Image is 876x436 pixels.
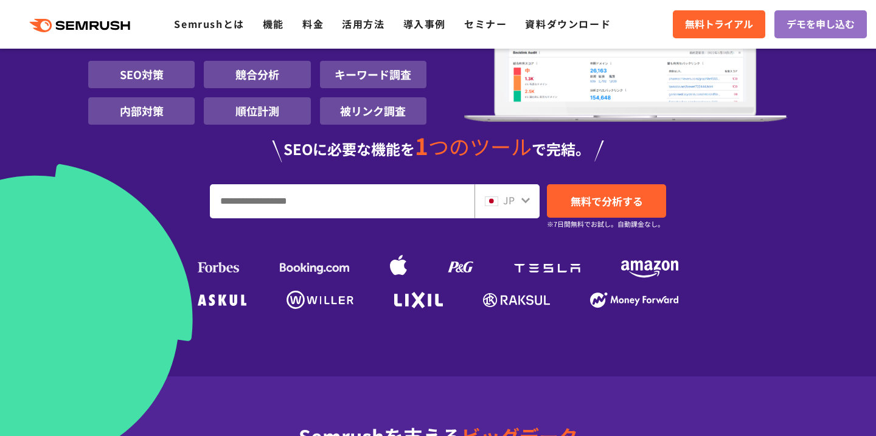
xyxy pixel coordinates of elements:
[571,193,643,209] span: 無料で分析する
[88,97,195,125] li: 内部対策
[263,16,284,31] a: 機能
[464,16,507,31] a: セミナー
[428,131,532,161] span: つのツール
[525,16,611,31] a: 資料ダウンロード
[774,10,867,38] a: デモを申し込む
[403,16,446,31] a: 導入事例
[204,61,310,88] li: 競合分析
[685,16,753,32] span: 無料トライアル
[320,97,426,125] li: 被リンク調査
[204,97,310,125] li: 順位計測
[673,10,765,38] a: 無料トライアル
[547,218,664,230] small: ※7日間無料でお試し。自動課金なし。
[302,16,324,31] a: 料金
[503,193,515,207] span: JP
[210,185,474,218] input: URL、キーワードを入力してください
[342,16,384,31] a: 活用方法
[547,184,666,218] a: 無料で分析する
[88,61,195,88] li: SEO対策
[174,16,244,31] a: Semrushとは
[88,134,788,162] div: SEOに必要な機能を
[532,138,590,159] span: で完結。
[415,129,428,162] span: 1
[320,61,426,88] li: キーワード調査
[787,16,855,32] span: デモを申し込む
